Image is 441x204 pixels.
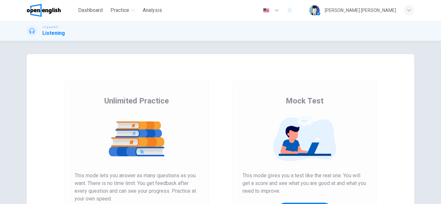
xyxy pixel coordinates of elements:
[143,6,162,14] span: Analysis
[140,5,165,16] button: Analysis
[262,8,270,13] img: en
[286,96,323,106] span: Mock Test
[110,6,129,14] span: Practice
[309,5,320,15] img: Profile picture
[75,172,199,203] span: This mode lets you answer as many questions as you want. There is no time limit. You get feedback...
[42,25,58,29] span: Linguaskill
[42,29,65,37] h1: Listening
[325,6,396,14] div: [PERSON_NAME] [PERSON_NAME]
[27,4,76,17] a: OpenEnglish logo
[108,5,138,16] button: Practice
[78,6,103,14] span: Dashboard
[76,5,105,16] button: Dashboard
[242,172,366,195] span: This mode gives you a test like the real one. You will get a score and see what you are good at a...
[27,4,61,17] img: OpenEnglish logo
[104,96,169,106] span: Unlimited Practice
